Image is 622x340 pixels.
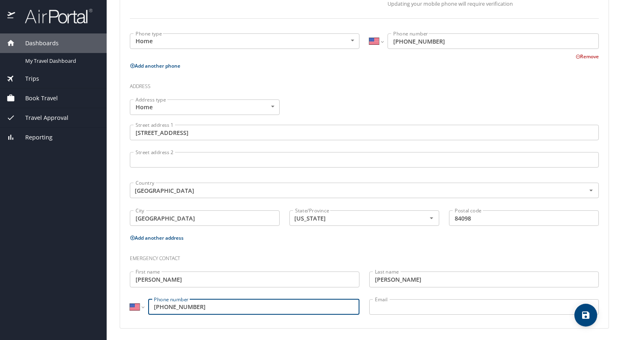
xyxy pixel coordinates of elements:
[15,94,58,103] span: Book Travel
[574,304,597,327] button: save
[130,234,184,241] button: Add another address
[25,57,97,65] span: My Travel Dashboard
[130,33,359,49] div: Home
[15,39,59,48] span: Dashboards
[7,8,16,24] img: icon-airportal.png
[130,62,180,69] button: Add another phone
[130,77,599,91] h3: Address
[15,74,39,83] span: Trips
[576,53,599,60] button: Remove
[15,133,53,142] span: Reporting
[130,249,599,263] h3: Emergency contact
[388,1,599,7] p: Updating your mobile phone will require verification
[15,113,68,122] span: Travel Approval
[427,213,436,223] button: Open
[586,185,596,195] button: Open
[16,8,92,24] img: airportal-logo.png
[130,99,280,115] div: Home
